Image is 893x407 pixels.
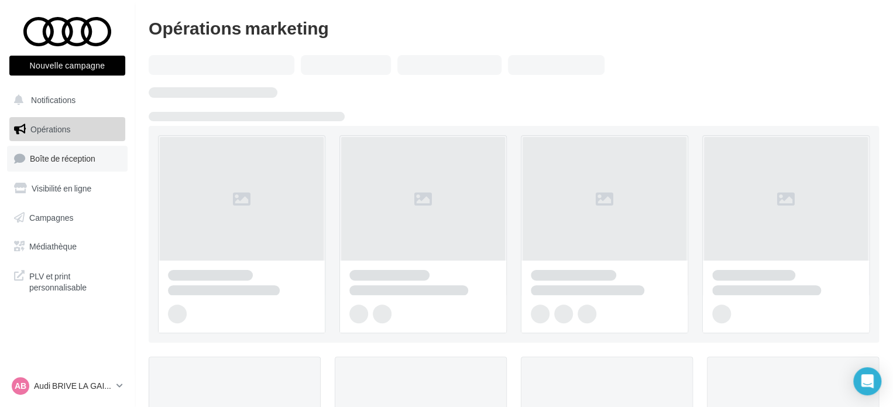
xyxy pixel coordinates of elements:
span: Médiathèque [29,241,77,251]
span: Campagnes [29,212,74,222]
a: Visibilité en ligne [7,176,128,201]
span: Boîte de réception [30,153,95,163]
a: AB Audi BRIVE LA GAILLARDE [9,375,125,397]
a: Campagnes [7,206,128,230]
p: Audi BRIVE LA GAILLARDE [34,380,112,392]
span: AB [15,380,26,392]
span: Visibilité en ligne [32,183,91,193]
span: PLV et print personnalisable [29,268,121,293]
a: Médiathèque [7,234,128,259]
a: PLV et print personnalisable [7,264,128,298]
a: Opérations [7,117,128,142]
span: Notifications [31,95,75,105]
span: Opérations [30,124,70,134]
div: Opérations marketing [149,19,879,36]
button: Notifications [7,88,123,112]
div: Open Intercom Messenger [853,367,881,395]
a: Boîte de réception [7,146,128,171]
button: Nouvelle campagne [9,56,125,76]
